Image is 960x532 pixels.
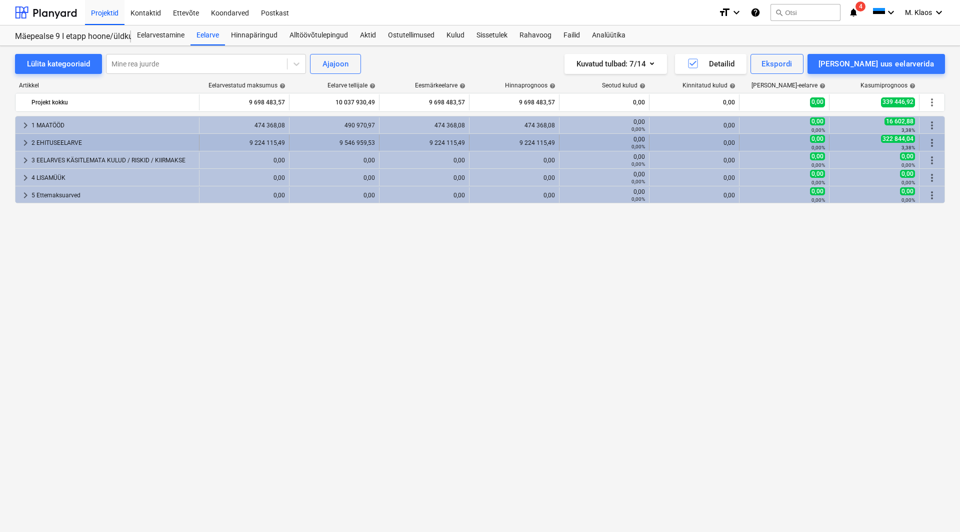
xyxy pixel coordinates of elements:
small: 3,38% [901,127,915,133]
div: 2 EHITUSEELARVE [31,135,195,151]
div: Detailid [687,57,734,70]
span: Rohkem tegevusi [926,96,938,108]
button: Detailid [675,54,746,74]
div: 0,00 [203,192,285,199]
span: Rohkem tegevusi [926,172,938,184]
span: Rohkem tegevusi [926,154,938,166]
div: [PERSON_NAME] uus eelarverida [818,57,934,70]
div: 9 546 959,53 [293,139,375,146]
a: Eelarve [190,25,225,45]
div: Artikkel [15,82,200,89]
div: 0,00 [653,139,735,146]
button: [PERSON_NAME] uus eelarverida [807,54,945,74]
a: Hinnapäringud [225,25,283,45]
div: Projekt kokku [31,94,195,110]
span: help [637,83,645,89]
span: keyboard_arrow_right [19,137,31,149]
i: keyboard_arrow_down [730,6,742,18]
span: help [367,83,375,89]
button: Lülita kategooriaid [15,54,102,74]
span: 0,00 [810,97,825,107]
span: 0,00 [810,117,825,125]
div: 9 224 115,49 [473,139,555,146]
button: Kuvatud tulbad:7/14 [564,54,667,74]
span: help [457,83,465,89]
span: 0,00 [810,170,825,178]
div: 0,00 [653,174,735,181]
div: Aktid [354,25,382,45]
span: keyboard_arrow_right [19,154,31,166]
div: 0,00 [383,192,465,199]
div: 5 Ettemaksuarved [31,187,195,203]
small: 0,00% [811,197,825,203]
small: 0,00% [631,196,645,202]
div: 0,00 [563,188,645,202]
button: Ajajoon [310,54,361,74]
div: Ekspordi [761,57,792,70]
i: Abikeskus [750,6,760,18]
span: 4 [855,1,865,11]
div: 9 224 115,49 [383,139,465,146]
div: Hinnaprognoos [505,82,555,89]
small: 0,00% [901,197,915,203]
span: 339 446,92 [881,97,915,107]
i: format_size [718,6,730,18]
span: keyboard_arrow_right [19,172,31,184]
span: 0,00 [810,187,825,195]
div: 0,00 [383,174,465,181]
a: Analüütika [586,25,631,45]
span: 0,00 [810,152,825,160]
span: 0,00 [810,135,825,143]
span: M. Klaos [905,8,932,16]
div: 9 698 483,57 [203,94,285,110]
small: 0,00% [631,161,645,167]
span: Rohkem tegevusi [926,119,938,131]
div: 490 970,97 [293,122,375,129]
a: Ostutellimused [382,25,440,45]
span: Rohkem tegevusi [926,189,938,201]
a: Kulud [440,25,470,45]
button: Ekspordi [750,54,803,74]
a: Alltöövõtulepingud [283,25,354,45]
div: Kuvatud tulbad : 7/14 [576,57,655,70]
div: 4 LISAMÜÜK [31,170,195,186]
span: search [775,8,783,16]
div: Eesmärkeelarve [415,82,465,89]
div: 10 037 930,49 [293,94,375,110]
div: Eelarve tellijale [327,82,375,89]
span: 0,00 [900,152,915,160]
span: help [547,83,555,89]
small: 0,00% [901,180,915,185]
div: 0,00 [203,157,285,164]
span: help [817,83,825,89]
div: Eelarvestatud maksumus [208,82,285,89]
div: Kinnitatud kulud [682,82,735,89]
div: 0,00 [653,157,735,164]
small: 0,00% [631,144,645,149]
small: 0,00% [901,162,915,168]
div: 0,00 [653,192,735,199]
div: Kasumiprognoos [860,82,915,89]
span: 322 844,04 [881,135,915,143]
div: Chat Widget [910,484,960,532]
div: 1 MAATÖÖD [31,117,195,133]
div: 0,00 [653,94,735,110]
small: 0,00% [631,126,645,132]
div: Rahavoog [513,25,557,45]
div: [PERSON_NAME]-eelarve [751,82,825,89]
div: Seotud kulud [602,82,645,89]
div: Lülita kategooriaid [27,57,90,70]
span: help [277,83,285,89]
div: 0,00 [563,94,645,110]
div: 0,00 [473,174,555,181]
small: 0,00% [811,162,825,168]
span: help [907,83,915,89]
div: Ajajoon [322,57,348,70]
span: keyboard_arrow_right [19,119,31,131]
span: 0,00 [900,187,915,195]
